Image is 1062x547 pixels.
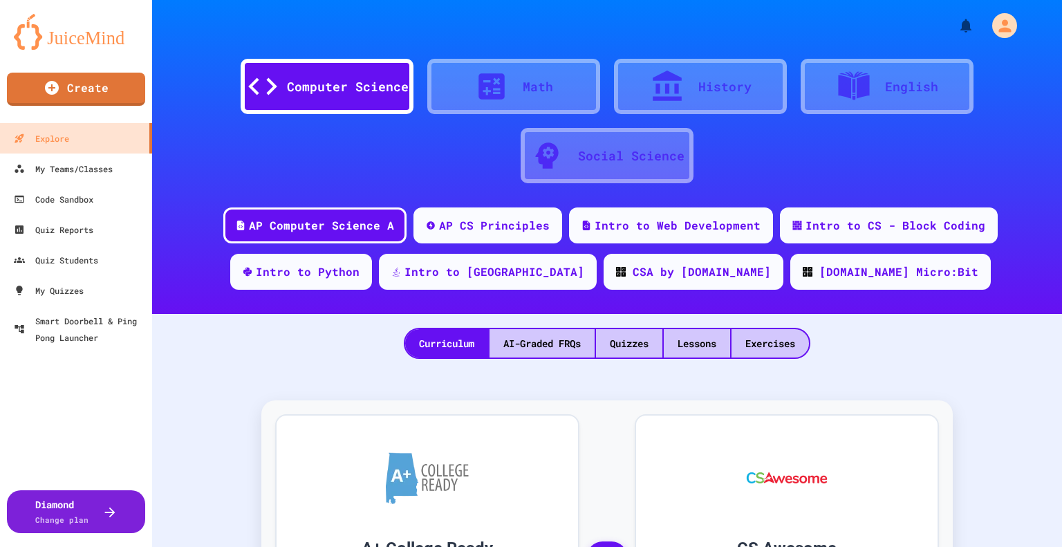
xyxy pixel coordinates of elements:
[405,329,488,358] div: Curriculum
[287,77,409,96] div: Computer Science
[596,329,662,358] div: Quizzes
[1004,492,1048,533] iframe: chat widget
[386,452,469,504] img: A+ College Ready
[633,263,771,280] div: CSA by [DOMAIN_NAME]
[932,14,978,37] div: My Notifications
[14,282,84,299] div: My Quizzes
[819,263,978,280] div: [DOMAIN_NAME] Micro:Bit
[14,221,93,238] div: Quiz Reports
[732,329,809,358] div: Exercises
[14,313,147,346] div: Smart Doorbell & Ping Pong Launcher
[256,263,360,280] div: Intro to Python
[578,147,684,165] div: Social Science
[249,217,394,234] div: AP Computer Science A
[947,432,1048,490] iframe: chat widget
[616,267,626,277] img: CODE_logo_RGB.png
[35,497,88,526] div: Diamond
[7,73,145,106] a: Create
[885,77,938,96] div: English
[803,267,812,277] img: CODE_logo_RGB.png
[14,14,138,50] img: logo-orange.svg
[14,191,93,207] div: Code Sandbox
[490,329,595,358] div: AI-Graded FRQs
[439,217,550,234] div: AP CS Principles
[698,77,752,96] div: History
[664,329,730,358] div: Lessons
[35,514,88,525] span: Change plan
[523,77,553,96] div: Math
[14,130,69,147] div: Explore
[805,217,985,234] div: Intro to CS - Block Coding
[733,436,841,519] img: CS Awesome
[14,160,113,177] div: My Teams/Classes
[14,252,98,268] div: Quiz Students
[595,217,761,234] div: Intro to Web Development
[404,263,584,280] div: Intro to [GEOGRAPHIC_DATA]
[978,10,1021,41] div: My Account
[7,490,145,533] button: DiamondChange plan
